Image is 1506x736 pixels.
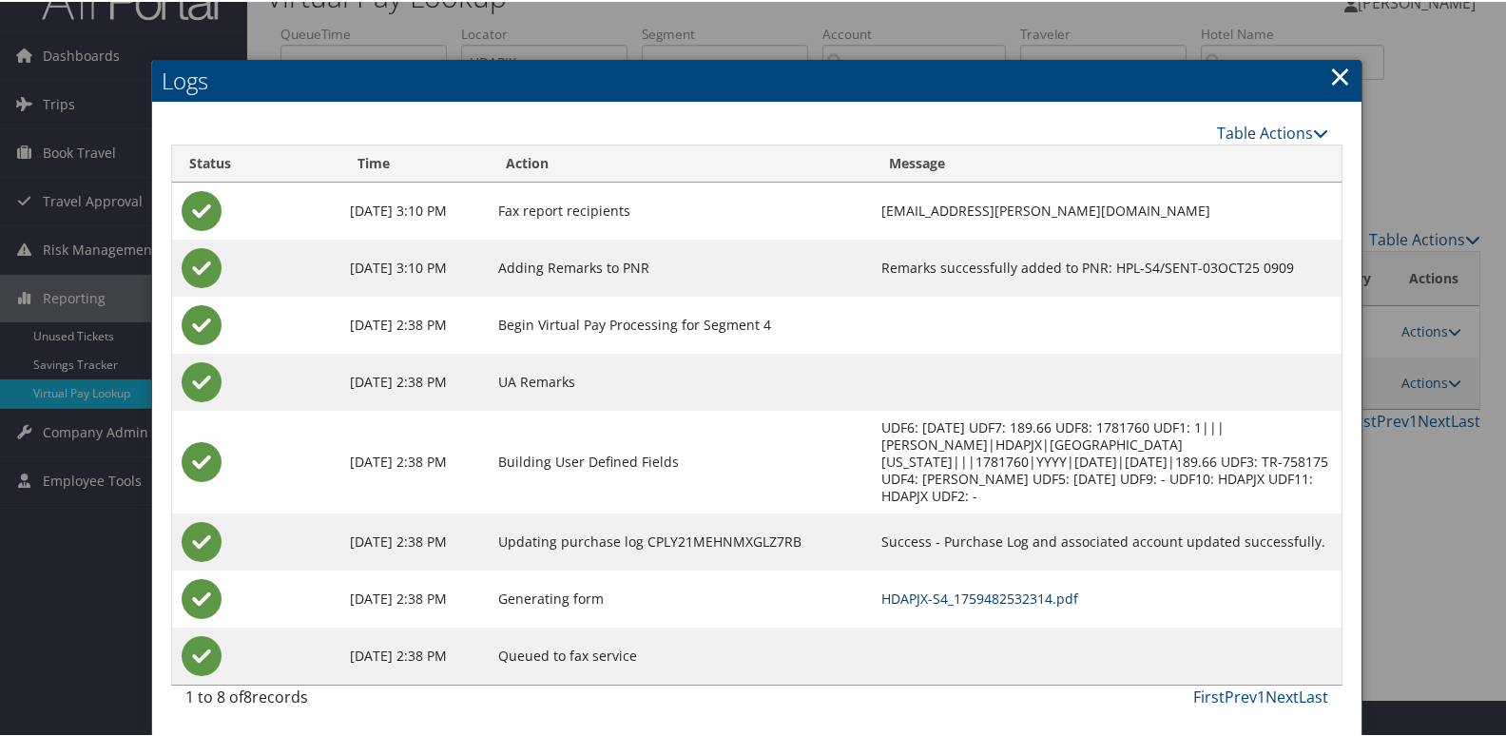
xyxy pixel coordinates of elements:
[340,512,488,569] td: [DATE] 2:38 PM
[489,512,872,569] td: Updating purchase log CPLY21MEHNMXGLZ7RB
[340,352,488,409] td: [DATE] 2:38 PM
[340,569,488,626] td: [DATE] 2:38 PM
[872,144,1342,181] th: Message: activate to sort column ascending
[872,181,1342,238] td: [EMAIL_ADDRESS][PERSON_NAME][DOMAIN_NAME]
[172,144,340,181] th: Status: activate to sort column ascending
[340,626,488,683] td: [DATE] 2:38 PM
[872,512,1342,569] td: Success - Purchase Log and associated account updated successfully.
[1265,685,1299,706] a: Next
[489,238,872,295] td: Adding Remarks to PNR
[1257,685,1265,706] a: 1
[152,58,1361,100] h2: Logs
[1217,121,1328,142] a: Table Actions
[340,144,488,181] th: Time: activate to sort column ascending
[340,295,488,352] td: [DATE] 2:38 PM
[1225,685,1257,706] a: Prev
[489,626,872,683] td: Queued to fax service
[872,409,1342,512] td: UDF6: [DATE] UDF7: 189.66 UDF8: 1781760 UDF1: 1|||[PERSON_NAME]|HDAPJX|[GEOGRAPHIC_DATA][US_STATE...
[489,144,872,181] th: Action: activate to sort column ascending
[340,238,488,295] td: [DATE] 3:10 PM
[1329,55,1351,93] a: Close
[489,409,872,512] td: Building User Defined Fields
[872,238,1342,295] td: Remarks successfully added to PNR: HPL-S4/SENT-03OCT25 0909
[243,685,252,706] span: 8
[1193,685,1225,706] a: First
[489,181,872,238] td: Fax report recipients
[489,295,872,352] td: Begin Virtual Pay Processing for Segment 4
[1299,685,1328,706] a: Last
[340,181,488,238] td: [DATE] 3:10 PM
[185,684,450,716] div: 1 to 8 of records
[881,588,1078,606] a: HDAPJX-S4_1759482532314.pdf
[489,352,872,409] td: UA Remarks
[489,569,872,626] td: Generating form
[340,409,488,512] td: [DATE] 2:38 PM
